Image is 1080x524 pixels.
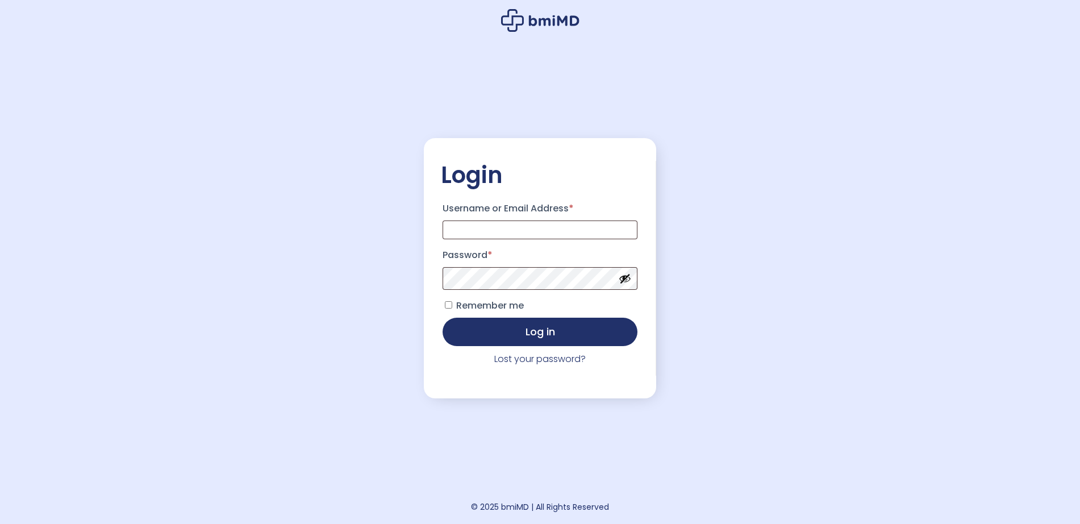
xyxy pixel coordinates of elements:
[443,246,637,264] label: Password
[619,272,631,285] button: Show password
[443,199,637,218] label: Username or Email Address
[456,299,524,312] span: Remember me
[471,499,609,515] div: © 2025 bmiMD | All Rights Reserved
[445,301,452,309] input: Remember me
[494,352,586,365] a: Lost your password?
[441,161,639,189] h2: Login
[443,318,637,346] button: Log in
